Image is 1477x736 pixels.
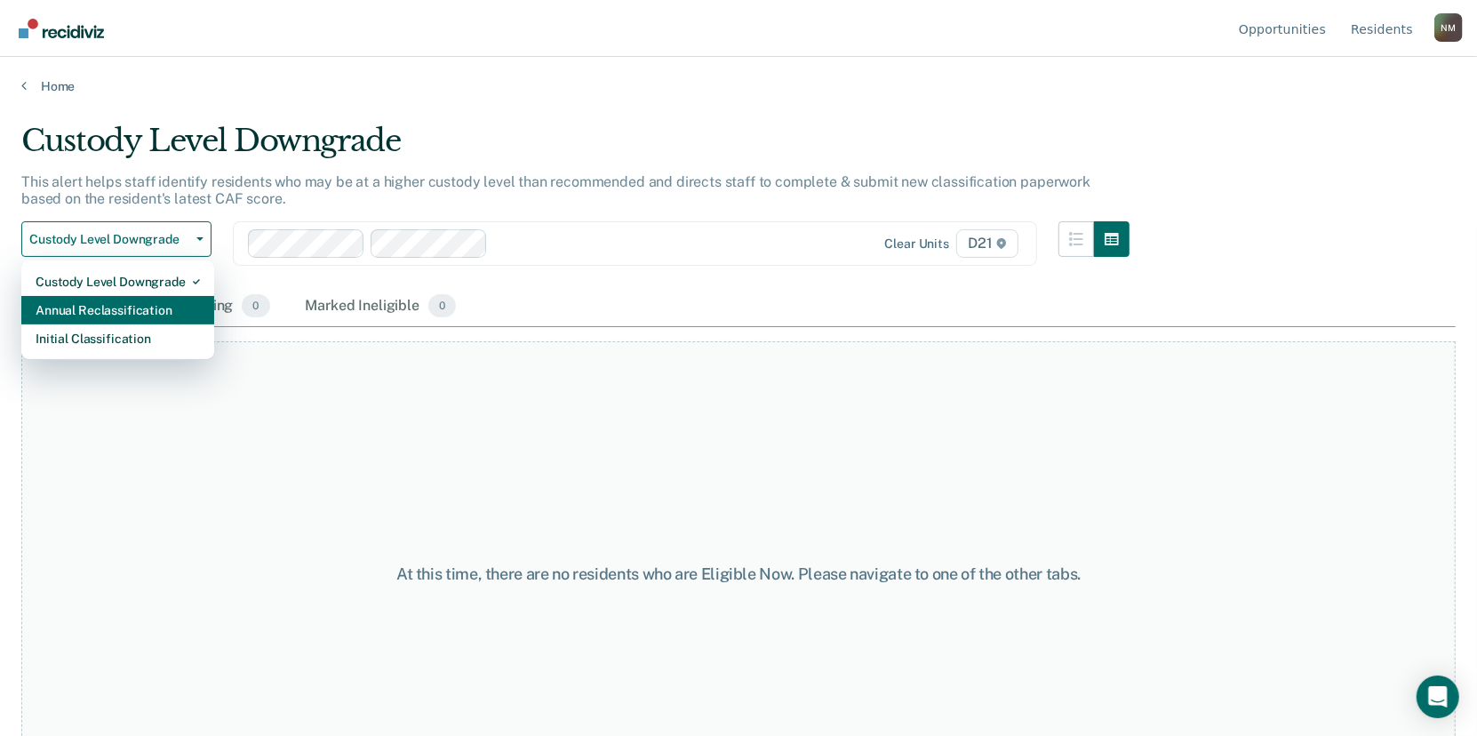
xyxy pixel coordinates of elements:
div: Annual Reclassification [36,296,200,324]
div: N M [1434,13,1463,42]
div: Custody Level Downgrade [36,268,200,296]
span: 0 [428,294,456,317]
div: Custody Level Downgrade [21,123,1130,173]
a: Home [21,78,1456,94]
p: This alert helps staff identify residents who may be at a higher custody level than recommended a... [21,173,1090,207]
span: Custody Level Downgrade [29,232,189,247]
button: Profile dropdown button [1434,13,1463,42]
span: D21 [956,229,1018,258]
span: 0 [242,294,269,317]
div: Clear units [885,236,950,252]
div: Pending0 [176,287,273,326]
div: Dropdown Menu [21,260,214,360]
div: Open Intercom Messenger [1417,676,1459,718]
div: Marked Ineligible0 [302,287,460,326]
div: At this time, there are no residents who are Eligible Now. Please navigate to one of the other tabs. [380,564,1097,584]
div: Initial Classification [36,324,200,353]
img: Recidiviz [19,19,104,38]
button: Custody Level Downgrade [21,221,212,257]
